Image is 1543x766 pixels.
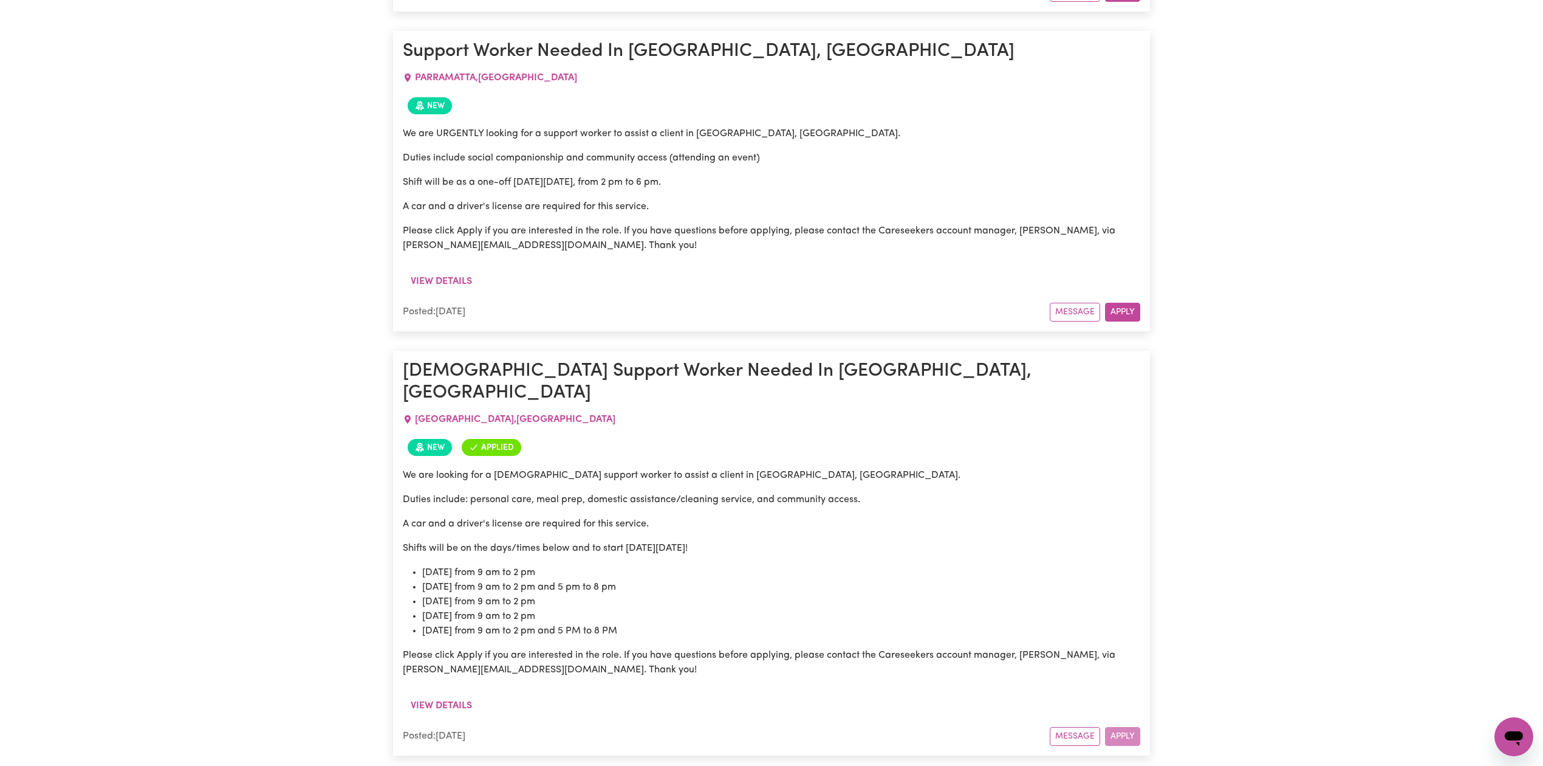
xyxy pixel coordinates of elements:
[403,175,1140,190] p: Shift will be as a one-off [DATE][DATE], from 2 pm to 6 pm.
[1050,303,1100,322] button: Message
[462,439,521,456] span: You've applied for this job
[403,729,1050,744] div: Posted: [DATE]
[403,199,1140,214] p: A car and a driver's license are required for this service.
[403,270,480,293] button: View details
[1105,303,1140,322] button: Apply for this job
[403,517,1140,531] p: A car and a driver's license are required for this service.
[422,580,1140,595] li: [DATE] from 9 am to 2 pm and 5 pm to 8 pm
[415,415,615,424] span: [GEOGRAPHIC_DATA] , [GEOGRAPHIC_DATA]
[1050,727,1100,746] button: Message
[403,151,1140,165] p: Duties include social companionship and community access (attending an event)
[403,694,480,717] button: View details
[422,624,1140,638] li: [DATE] from 9 am to 2 pm and 5 PM to 8 PM
[403,492,1140,507] p: Duties include: personal care, meal prep, domestic assistance/cleaning service, and community acc...
[408,97,452,114] span: Job posted within the last 30 days
[403,468,1140,483] p: We are looking for a [DEMOGRAPHIC_DATA] support worker to assist a client in [GEOGRAPHIC_DATA], [...
[422,565,1140,580] li: [DATE] from 9 am to 2 pm
[422,595,1140,609] li: [DATE] from 9 am to 2 pm
[1494,717,1533,756] iframe: Button to launch messaging window
[403,126,1140,141] p: We are URGENTLY looking for a support worker to assist a client in [GEOGRAPHIC_DATA], [GEOGRAPHIC...
[408,439,452,456] span: Job posted within the last 30 days
[403,541,1140,556] p: Shifts will be on the days/times below and to start [DATE][DATE]!
[403,41,1140,63] h1: Support Worker Needed In [GEOGRAPHIC_DATA], [GEOGRAPHIC_DATA]
[403,224,1140,253] p: Please click Apply if you are interested in the role. If you have questions before applying, plea...
[403,361,1140,405] h1: [DEMOGRAPHIC_DATA] Support Worker Needed In [GEOGRAPHIC_DATA], [GEOGRAPHIC_DATA]
[422,609,1140,624] li: [DATE] from 9 am to 2 pm
[403,305,1050,319] div: Posted: [DATE]
[415,73,577,83] span: PARRAMATTA , [GEOGRAPHIC_DATA]
[403,648,1140,677] p: Please click Apply if you are interested in the role. If you have questions before applying, plea...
